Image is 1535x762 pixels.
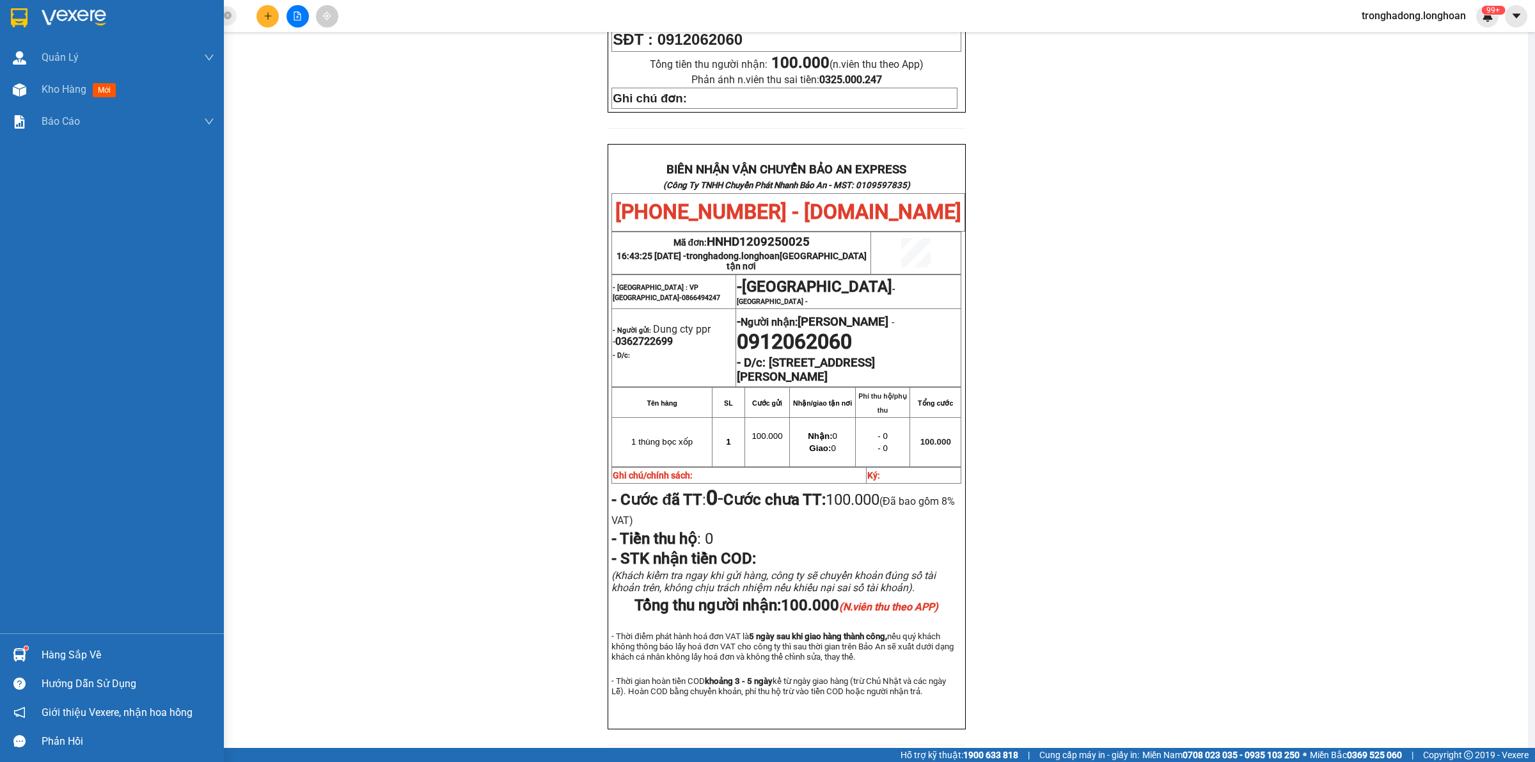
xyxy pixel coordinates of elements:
[613,283,720,302] span: - [GEOGRAPHIC_DATA] : VP [GEOGRAPHIC_DATA]-
[724,399,733,407] strong: SL
[256,5,279,28] button: plus
[819,74,882,86] strong: 0325.000.247
[615,200,961,224] span: [PHONE_NUMBER] - [DOMAIN_NAME]
[706,486,723,510] span: -
[918,399,953,407] strong: Tổng cước
[742,278,892,296] span: [GEOGRAPHIC_DATA]
[224,10,232,22] span: close-circle
[615,335,673,347] span: 0362722699
[287,5,309,28] button: file-add
[613,470,693,480] strong: Ghi chú/chính sách:
[706,486,718,510] strong: 0
[322,12,331,20] span: aim
[808,431,837,441] span: 0
[613,31,653,48] strong: SĐT :
[771,54,830,72] strong: 100.000
[617,251,867,271] span: 16:43:25 [DATE] -
[647,399,677,407] strong: Tên hàng
[726,437,730,447] span: 1
[682,294,720,302] span: 0866494247
[613,326,651,335] strong: - Người gửi:
[1310,748,1402,762] span: Miền Bắc
[888,316,894,328] span: -
[878,431,888,441] span: - 0
[666,163,906,177] strong: BIÊN NHẬN VẬN CHUYỂN BẢO AN EXPRESS
[1481,6,1505,15] sup: 285
[42,674,214,694] div: Hướng dẫn sử dụng
[13,51,26,65] img: warehouse-icon
[81,26,258,39] span: Ngày in phiếu: 16:43 ngày
[737,278,742,296] span: -
[752,399,782,407] strong: Cước gửi
[839,601,938,613] em: (N.viên thu theo APP)
[13,115,26,129] img: solution-icon
[11,8,28,28] img: logo-vxr
[24,646,28,650] sup: 1
[611,550,756,568] span: - STK nhận tiền COD:
[737,356,875,384] strong: [STREET_ADDRESS][PERSON_NAME]
[963,750,1018,760] strong: 1900 633 818
[613,351,630,360] strong: - D/c:
[781,596,938,614] span: 100.000
[316,5,338,28] button: aim
[5,77,198,95] span: Mã đơn: HNHD1209250025
[1482,10,1493,22] img: icon-new-feature
[611,569,936,594] span: (Khách kiểm tra ngay khi gửi hàng, công ty sẽ chuyển khoản đúng số tài khoản trên, không chịu trá...
[737,284,895,306] span: -
[293,12,302,20] span: file-add
[1028,748,1030,762] span: |
[611,530,713,548] span: :
[13,735,26,747] span: message
[1511,10,1522,22] span: caret-down
[613,323,711,347] span: Dung cty ppr -
[707,235,810,249] span: HNHD1209250025
[701,530,713,548] span: 0
[634,596,938,614] span: Tổng thu người nhận:
[705,676,773,686] strong: khoảng 3 - 5 ngày
[35,44,68,54] strong: CSKH:
[798,315,888,329] span: [PERSON_NAME]
[611,495,954,527] span: (Đã bao gồm 8% VAT)
[741,316,888,328] span: Người nhận:
[858,392,907,414] strong: Phí thu hộ/phụ thu
[611,676,946,696] span: - Thời gian hoàn tiền COD kể từ ngày giao hàng (trừ Chủ Nhật và các ngày Lễ). Hoàn COD bằng chuyể...
[611,530,697,548] strong: - Tiền thu hộ
[611,491,702,509] strong: - Cước đã TT
[723,491,826,509] strong: Cước chưa TT:
[737,356,766,370] strong: - D/c:
[737,315,888,329] strong: -
[1412,748,1413,762] span: |
[737,329,852,354] span: 0912062060
[93,83,116,97] span: mới
[737,298,808,306] span: [GEOGRAPHIC_DATA] -
[663,180,910,190] strong: (Công Ty TNHH Chuyển Phát Nhanh Bảo An - MST: 0109597835)
[42,646,214,665] div: Hàng sắp về
[650,58,924,70] span: Tổng tiền thu người nhận:
[42,113,80,129] span: Báo cáo
[809,443,835,453] span: 0
[1347,750,1402,760] strong: 0369 525 060
[808,431,832,441] strong: Nhận:
[1351,8,1476,24] span: tronghadong.longhoan
[1464,750,1473,759] span: copyright
[613,91,687,105] strong: Ghi chú đơn:
[5,44,97,66] span: [PHONE_NUMBER]
[809,443,831,453] strong: Giao:
[878,443,888,453] span: - 0
[85,6,253,23] strong: PHIẾU DÁN LÊN HÀNG
[42,49,79,65] span: Quản Lý
[1303,752,1307,758] span: ⚪️
[749,631,887,641] strong: 5 ngày sau khi giao hàng thành công,
[793,399,852,407] strong: Nhận/giao tận nơi
[13,648,26,662] img: warehouse-icon
[631,437,693,447] span: 1 thùng bọc xốp
[901,748,1018,762] span: Hỗ trợ kỹ thuật:
[657,31,743,48] span: 0912062060
[867,470,880,480] strong: Ký:
[727,251,867,271] span: [GEOGRAPHIC_DATA] tận nơi
[1183,750,1300,760] strong: 0708 023 035 - 0935 103 250
[224,12,232,19] span: close-circle
[611,491,723,509] span: :
[42,732,214,751] div: Phản hồi
[691,74,882,86] span: Phản ánh n.viên thu sai tiền:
